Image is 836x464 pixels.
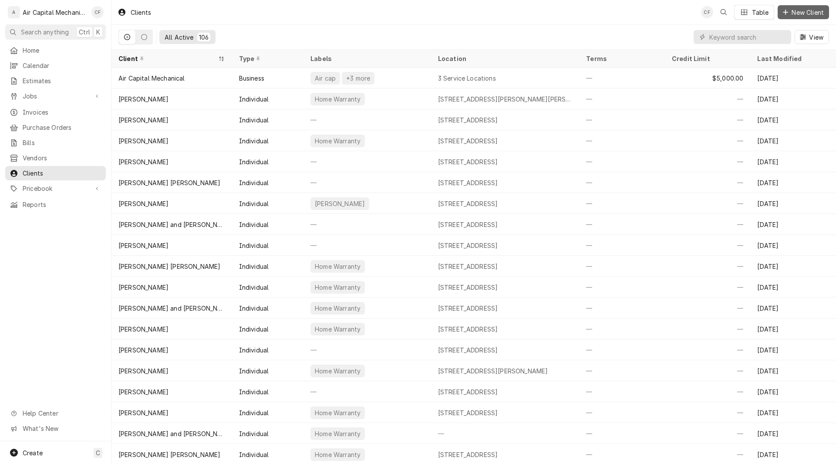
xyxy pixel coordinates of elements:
div: Business [239,74,264,83]
div: [PERSON_NAME] [314,199,366,208]
div: CF [91,6,104,18]
div: — [579,256,665,277]
div: [DATE] [750,109,836,130]
div: — [665,235,751,256]
div: [DATE] [750,339,836,360]
span: Purchase Orders [23,123,101,132]
div: — [579,298,665,318]
div: [STREET_ADDRESS] [438,304,498,313]
div: Home Warranty [314,283,361,292]
span: New Client [790,8,826,17]
div: — [665,381,751,402]
span: Home [23,46,101,55]
span: Help Center [23,409,101,418]
div: — [579,130,665,151]
div: [DATE] [750,318,836,339]
div: $5,000.00 [665,68,751,88]
div: — [665,277,751,298]
div: Home Warranty [314,136,361,146]
div: — [665,151,751,172]
div: — [579,277,665,298]
div: — [665,423,751,444]
div: — [579,235,665,256]
span: Estimates [23,76,101,85]
div: — [579,360,665,381]
div: [STREET_ADDRESS] [438,262,498,271]
div: [DATE] [750,130,836,151]
a: Clients [5,166,106,180]
div: [PERSON_NAME] [118,95,169,104]
div: — [579,151,665,172]
a: Go to Jobs [5,89,106,103]
a: Go to Pricebook [5,181,106,196]
div: [DATE] [750,214,836,235]
div: — [303,214,431,235]
div: — [579,172,665,193]
div: Charles Faure's Avatar [701,6,713,18]
div: Individual [239,450,269,459]
a: Go to Help Center [5,406,106,420]
div: Terms [586,54,656,63]
div: — [665,193,751,214]
div: [DATE] [750,423,836,444]
div: Air cap [314,74,337,83]
span: Calendar [23,61,101,70]
div: — [579,339,665,360]
div: Air Capital Mechanical [118,74,185,83]
a: Invoices [5,105,106,119]
div: [STREET_ADDRESS][PERSON_NAME][PERSON_NAME][PERSON_NAME] [438,95,573,104]
div: [STREET_ADDRESS] [438,387,498,396]
span: What's New [23,424,101,433]
div: [DATE] [750,402,836,423]
div: Home Warranty [314,95,361,104]
div: [STREET_ADDRESS] [438,345,498,355]
div: — [665,339,751,360]
div: All Active [165,33,194,42]
div: [STREET_ADDRESS] [438,241,498,250]
span: K [96,27,100,37]
div: [DATE] [750,151,836,172]
div: Home Warranty [314,429,361,438]
button: Search anythingCtrlK [5,24,106,40]
a: Reports [5,197,106,212]
div: Individual [239,304,269,313]
button: New Client [778,5,829,19]
div: Air Capital Mechanical [23,8,87,17]
div: [DATE] [750,277,836,298]
div: [PERSON_NAME] [118,387,169,396]
div: Individual [239,115,269,125]
div: [STREET_ADDRESS] [438,115,498,125]
a: Go to What's New [5,421,106,436]
div: [STREET_ADDRESS][PERSON_NAME] [438,366,548,376]
div: Type [239,54,295,63]
div: [STREET_ADDRESS] [438,220,498,229]
button: Open search [717,5,731,19]
div: — [579,318,665,339]
span: Vendors [23,153,101,163]
div: Individual [239,325,269,334]
div: — [303,381,431,402]
div: Home Warranty [314,262,361,271]
div: Individual [239,241,269,250]
div: [STREET_ADDRESS] [438,136,498,146]
span: Invoices [23,108,101,117]
div: Individual [239,345,269,355]
div: Individual [239,157,269,166]
div: [PERSON_NAME] and [PERSON_NAME] [118,304,225,313]
div: [STREET_ADDRESS] [438,283,498,292]
div: — [579,68,665,88]
div: [DATE] [750,256,836,277]
div: — [665,88,751,109]
div: Credit Limit [672,54,742,63]
span: Clients [23,169,101,178]
span: Reports [23,200,101,209]
div: [DATE] [750,298,836,318]
div: Individual [239,366,269,376]
div: Individual [239,408,269,417]
div: [PERSON_NAME] [118,283,169,292]
div: [PERSON_NAME] and [PERSON_NAME] [118,429,225,438]
div: Home Warranty [314,325,361,334]
div: — [665,298,751,318]
div: [PERSON_NAME] [118,157,169,166]
div: Last Modified [757,54,827,63]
